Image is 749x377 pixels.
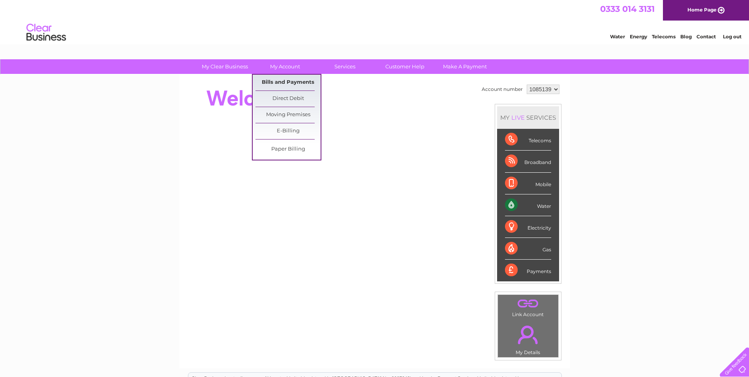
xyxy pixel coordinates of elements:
[600,4,655,14] a: 0333 014 3131
[312,59,377,74] a: Services
[652,34,676,40] a: Telecoms
[255,123,321,139] a: E-Billing
[432,59,497,74] a: Make A Payment
[505,260,551,281] div: Payments
[630,34,647,40] a: Energy
[723,34,741,40] a: Log out
[480,83,525,96] td: Account number
[255,91,321,107] a: Direct Debit
[510,114,526,121] div: LIVE
[497,294,559,319] td: Link Account
[497,319,559,358] td: My Details
[500,297,556,311] a: .
[192,59,257,74] a: My Clear Business
[26,21,66,45] img: logo.png
[188,4,561,38] div: Clear Business is a trading name of Verastar Limited (registered in [GEOGRAPHIC_DATA] No. 3667643...
[255,75,321,90] a: Bills and Payments
[505,129,551,151] div: Telecoms
[610,34,625,40] a: Water
[505,216,551,238] div: Electricity
[505,173,551,194] div: Mobile
[500,321,556,349] a: .
[255,107,321,123] a: Moving Premises
[252,59,317,74] a: My Account
[505,194,551,216] div: Water
[255,141,321,157] a: Paper Billing
[680,34,692,40] a: Blog
[372,59,437,74] a: Customer Help
[505,238,551,260] div: Gas
[505,151,551,172] div: Broadband
[497,106,559,129] div: MY SERVICES
[696,34,716,40] a: Contact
